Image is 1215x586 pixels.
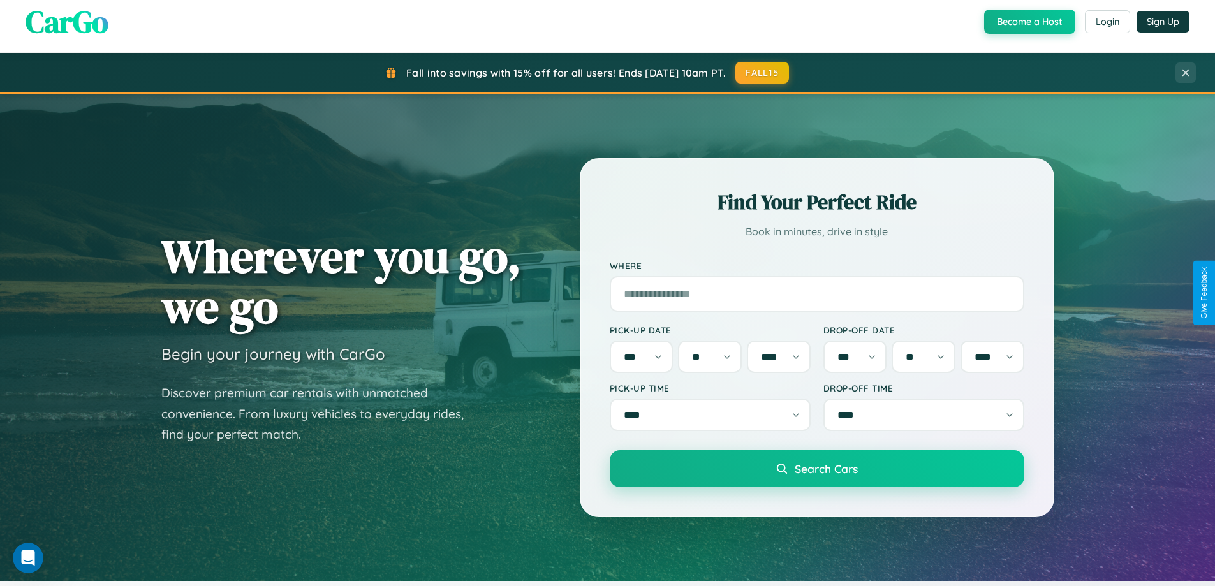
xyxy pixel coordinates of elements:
label: Drop-off Date [823,325,1024,335]
p: Book in minutes, drive in style [610,223,1024,241]
span: CarGo [26,1,108,43]
h1: Wherever you go, we go [161,231,521,332]
button: FALL15 [735,62,789,84]
p: Discover premium car rentals with unmatched convenience. From luxury vehicles to everyday rides, ... [161,383,480,445]
button: Search Cars [610,450,1024,487]
iframe: Intercom live chat [13,543,43,573]
span: Search Cars [795,462,858,476]
h2: Find Your Perfect Ride [610,188,1024,216]
div: Give Feedback [1200,267,1209,319]
button: Become a Host [984,10,1075,34]
label: Pick-up Date [610,325,811,335]
button: Login [1085,10,1130,33]
button: Sign Up [1137,11,1189,33]
label: Pick-up Time [610,383,811,393]
label: Drop-off Time [823,383,1024,393]
h3: Begin your journey with CarGo [161,344,385,363]
label: Where [610,260,1024,271]
span: Fall into savings with 15% off for all users! Ends [DATE] 10am PT. [406,66,726,79]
